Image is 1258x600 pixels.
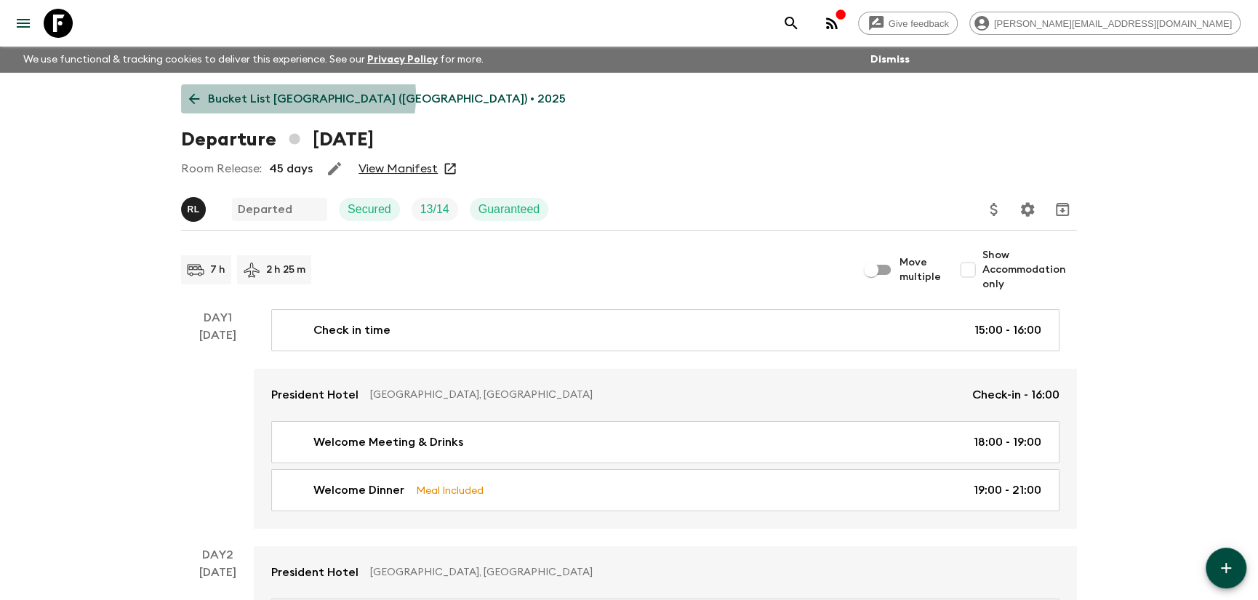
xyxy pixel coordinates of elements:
[370,565,1048,580] p: [GEOGRAPHIC_DATA], [GEOGRAPHIC_DATA]
[17,47,489,73] p: We use functional & tracking cookies to deliver this experience. See our for more.
[348,201,391,218] p: Secured
[9,9,38,38] button: menu
[1013,195,1042,224] button: Settings
[974,321,1041,339] p: 15:00 - 16:00
[358,161,438,176] a: View Manifest
[271,564,358,581] p: President Hotel
[266,263,305,277] p: 2 h 25 m
[313,433,463,451] p: Welcome Meeting & Drinks
[181,125,374,154] h1: Departure [DATE]
[271,421,1059,463] a: Welcome Meeting & Drinks18:00 - 19:00
[416,482,484,498] p: Meal Included
[900,255,942,284] span: Move multiple
[339,198,400,221] div: Secured
[313,481,404,499] p: Welcome Dinner
[867,49,913,70] button: Dismiss
[313,321,390,339] p: Check in time
[181,160,262,177] p: Room Release:
[420,201,449,218] p: 13 / 14
[271,469,1059,511] a: Welcome DinnerMeal Included19:00 - 21:00
[271,309,1059,351] a: Check in time15:00 - 16:00
[367,55,438,65] a: Privacy Policy
[181,201,209,213] span: Rabata Legend Mpatamali
[969,12,1241,35] div: [PERSON_NAME][EMAIL_ADDRESS][DOMAIN_NAME]
[974,481,1041,499] p: 19:00 - 21:00
[974,433,1041,451] p: 18:00 - 19:00
[370,388,961,402] p: [GEOGRAPHIC_DATA], [GEOGRAPHIC_DATA]
[982,248,1077,292] span: Show Accommodation only
[181,309,254,327] p: Day 1
[199,327,236,529] div: [DATE]
[858,12,958,35] a: Give feedback
[979,195,1009,224] button: Update Price, Early Bird Discount and Costs
[412,198,458,221] div: Trip Fill
[269,160,313,177] p: 45 days
[238,201,292,218] p: Departed
[181,84,574,113] a: Bucket List [GEOGRAPHIC_DATA] ([GEOGRAPHIC_DATA]) • 2025
[181,546,254,564] p: Day 2
[881,18,957,29] span: Give feedback
[777,9,806,38] button: search adventures
[254,546,1077,599] a: President Hotel[GEOGRAPHIC_DATA], [GEOGRAPHIC_DATA]
[1048,195,1077,224] button: Archive (Completed, Cancelled or Unsynced Departures only)
[254,369,1077,421] a: President Hotel[GEOGRAPHIC_DATA], [GEOGRAPHIC_DATA]Check-in - 16:00
[986,18,1240,29] span: [PERSON_NAME][EMAIL_ADDRESS][DOMAIN_NAME]
[210,263,225,277] p: 7 h
[972,386,1059,404] p: Check-in - 16:00
[478,201,540,218] p: Guaranteed
[271,386,358,404] p: President Hotel
[208,90,566,108] p: Bucket List [GEOGRAPHIC_DATA] ([GEOGRAPHIC_DATA]) • 2025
